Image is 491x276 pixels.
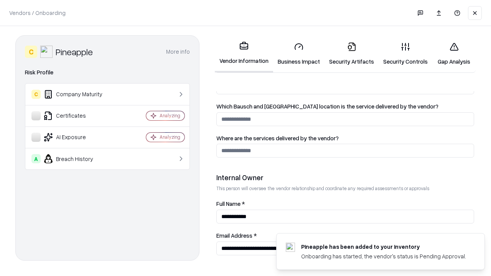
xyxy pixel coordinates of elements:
[166,45,190,59] button: More info
[9,9,66,17] p: Vendors / Onboarding
[215,35,273,72] a: Vendor Information
[31,90,41,99] div: C
[31,111,123,120] div: Certificates
[31,90,123,99] div: Company Maturity
[325,36,379,72] a: Security Artifacts
[216,201,474,207] label: Full Name *
[31,133,123,142] div: AI Exposure
[25,46,37,58] div: C
[56,46,93,58] div: Pineapple
[301,252,466,260] div: Onboarding has started, the vendor's status is Pending Approval.
[216,173,474,182] div: Internal Owner
[301,243,466,251] div: Pineapple has been added to your inventory
[432,36,476,72] a: Gap Analysis
[25,68,190,77] div: Risk Profile
[379,36,432,72] a: Security Controls
[216,135,474,141] label: Where are the services delivered by the vendor?
[216,103,474,109] label: Which Bausch and [GEOGRAPHIC_DATA] location is the service delivered by the vendor?
[286,243,295,252] img: pineappleenergy.com
[216,185,474,192] p: This person will oversee the vendor relationship and coordinate any required assessments or appro...
[273,36,325,72] a: Business Impact
[40,46,53,58] img: Pineapple
[216,233,474,238] label: Email Address *
[31,154,41,163] div: A
[160,112,180,119] div: Analyzing
[160,134,180,140] div: Analyzing
[31,154,123,163] div: Breach History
